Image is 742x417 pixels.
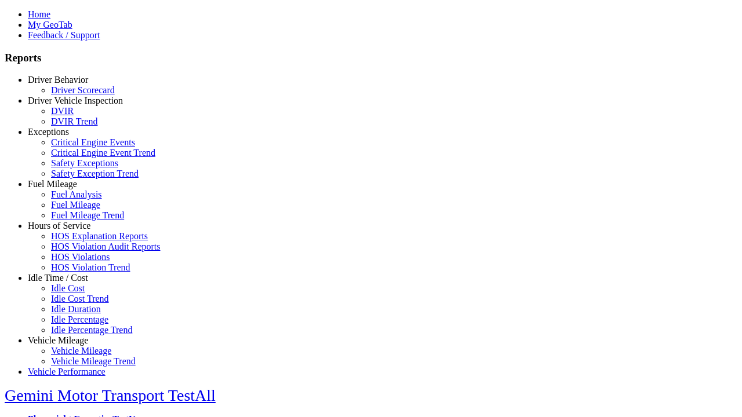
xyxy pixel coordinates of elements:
[51,158,118,168] a: Safety Exceptions
[51,325,132,335] a: Idle Percentage Trend
[51,189,102,199] a: Fuel Analysis
[28,96,123,105] a: Driver Vehicle Inspection
[51,137,135,147] a: Critical Engine Events
[28,9,50,19] a: Home
[51,346,111,356] a: Vehicle Mileage
[51,314,108,324] a: Idle Percentage
[28,30,100,40] a: Feedback / Support
[51,169,139,178] a: Safety Exception Trend
[51,116,97,126] a: DVIR Trend
[28,75,88,85] a: Driver Behavior
[51,210,124,220] a: Fuel Mileage Trend
[5,52,737,64] h3: Reports
[28,273,88,283] a: Idle Time / Cost
[51,106,74,116] a: DVIR
[51,231,148,241] a: HOS Explanation Reports
[28,179,77,189] a: Fuel Mileage
[28,335,88,345] a: Vehicle Mileage
[51,262,130,272] a: HOS Violation Trend
[51,252,110,262] a: HOS Violations
[51,304,101,314] a: Idle Duration
[28,127,69,137] a: Exceptions
[51,200,100,210] a: Fuel Mileage
[51,148,155,158] a: Critical Engine Event Trend
[5,386,216,404] a: Gemini Motor Transport TestAll
[51,294,109,303] a: Idle Cost Trend
[51,283,85,293] a: Idle Cost
[28,367,106,376] a: Vehicle Performance
[28,221,90,231] a: Hours of Service
[28,20,72,30] a: My GeoTab
[51,85,115,95] a: Driver Scorecard
[51,356,136,366] a: Vehicle Mileage Trend
[51,242,161,251] a: HOS Violation Audit Reports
